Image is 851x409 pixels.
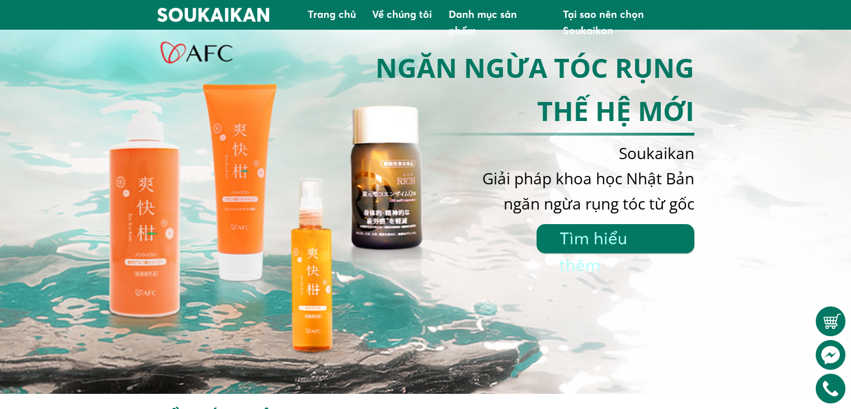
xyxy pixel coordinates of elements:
h3: Về chúng tôi [372,7,433,23]
h3: Trang chủ [308,7,356,23]
h3: Danh mục sản phẩm [449,7,547,39]
h3: Tìm hiểu thêm [560,225,671,279]
h3: Soukaikan Giải pháp khoa học Nhật Bản ngăn ngừa rụng tóc từ gốc [297,141,694,216]
h3: Tại sao nên chọn Soukaikan [563,7,694,39]
h3: NGĂN NGỪA TÓC RỤNG THẾ HỆ MỚI [342,47,694,133]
